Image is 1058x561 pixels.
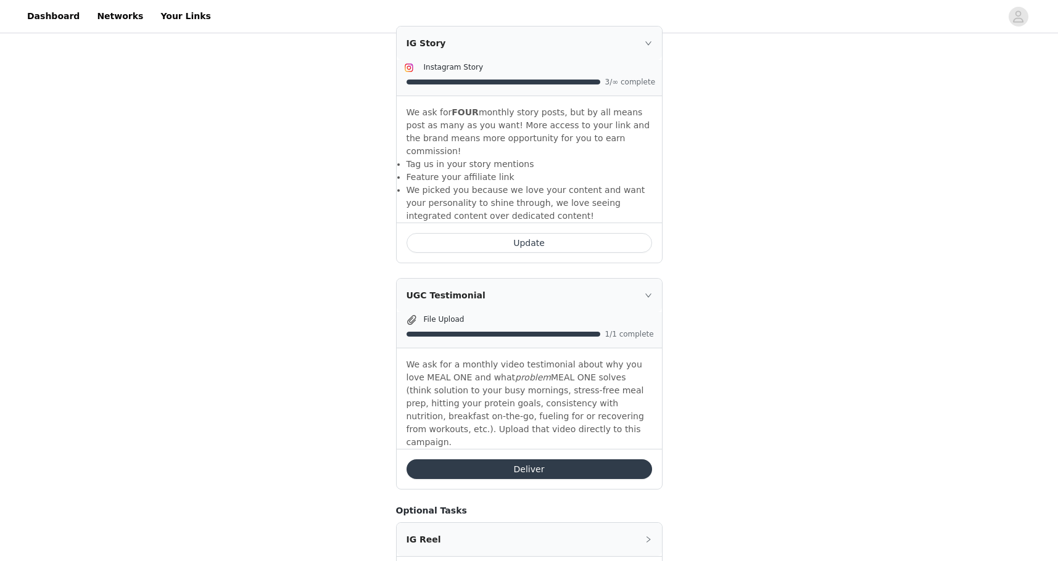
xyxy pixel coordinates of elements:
li: Feature your affiliate link [407,171,652,184]
em: problem [515,372,551,382]
div: icon: rightUGC Testimonial [397,279,662,312]
span: 1/1 complete [605,330,655,338]
span: File Upload [424,315,465,324]
p: We ask for monthly story posts, but by all means post as many as you want! More access to your li... [407,106,652,158]
button: Update [407,233,652,253]
img: Instagram Icon [404,63,414,73]
div: icon: rightIG Story [397,27,662,60]
i: icon: right [645,292,652,299]
h4: Optional Tasks [396,504,663,517]
a: Networks [89,2,151,30]
li: We picked you because we love your content and want your personality to shine through, we love se... [407,184,652,223]
span: Instagram Story [424,63,484,72]
i: icon: right [645,39,652,47]
a: Dashboard [20,2,87,30]
p: We ask for a monthly video testimonial about why you love MEAL ONE and what MEAL ONE solves (thin... [407,358,652,449]
li: Tag us in your story mentions [407,158,652,171]
div: avatar [1012,7,1024,27]
div: icon: rightIG Reel [397,523,662,556]
a: Your Links [153,2,218,30]
strong: FOUR [452,107,479,117]
button: Deliver [407,459,652,479]
span: 3/∞ complete [605,78,655,86]
i: icon: right [645,536,652,543]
